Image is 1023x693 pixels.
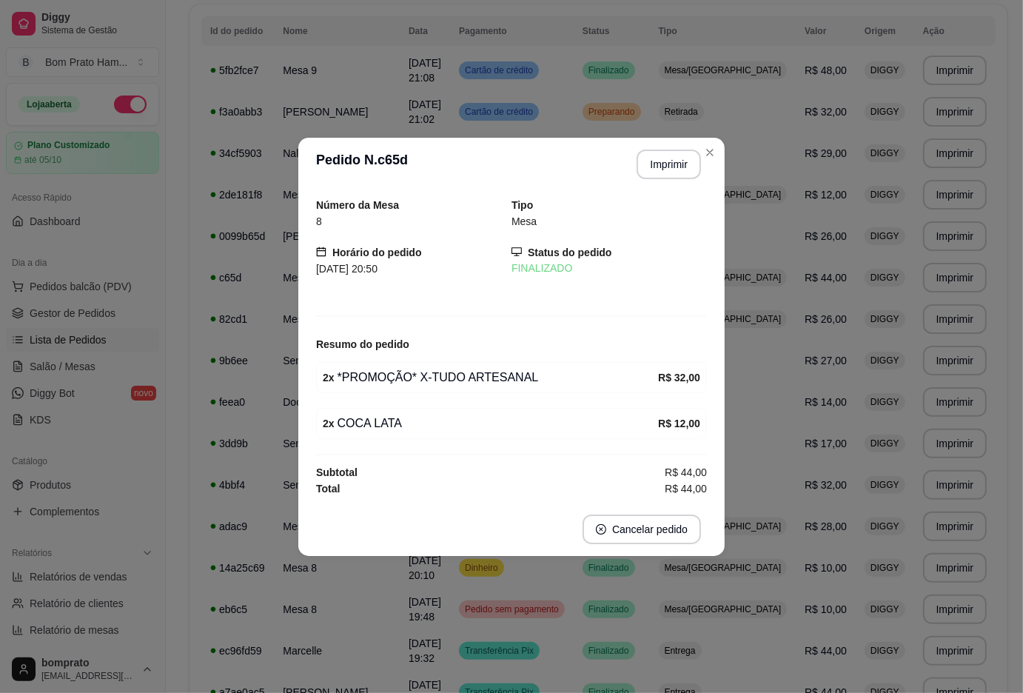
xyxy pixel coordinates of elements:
h3: Pedido N. c65d [316,150,408,179]
strong: Subtotal [316,466,358,478]
span: R$ 44,00 [665,464,707,481]
strong: R$ 12,00 [658,418,700,429]
button: Imprimir [637,150,701,179]
div: FINALIZADO [511,261,707,276]
div: *PROMOÇÃO* X-TUDO ARTESANAL [323,369,658,386]
div: COCA LATA [323,415,658,432]
strong: Total [316,483,340,495]
strong: Resumo do pedido [316,338,409,350]
strong: Número da Mesa [316,199,399,211]
span: R$ 44,00 [665,481,707,497]
span: close-circle [596,524,606,535]
strong: R$ 32,00 [658,372,700,384]
strong: Horário do pedido [332,247,422,258]
span: 8 [316,215,322,227]
strong: Tipo [511,199,533,211]
button: Close [698,141,722,164]
span: Mesa [511,215,537,227]
span: desktop [511,247,522,257]
strong: Status do pedido [528,247,612,258]
strong: 2 x [323,418,335,429]
span: [DATE] 20:50 [316,263,378,275]
button: close-circleCancelar pedido [583,515,701,544]
strong: 2 x [323,372,335,384]
span: calendar [316,247,326,257]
